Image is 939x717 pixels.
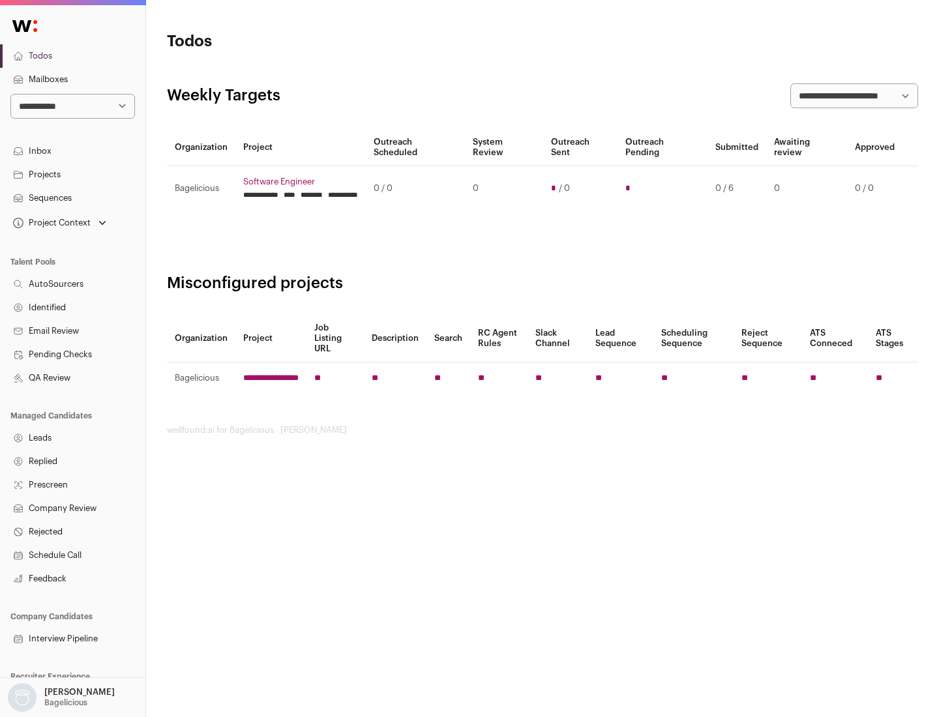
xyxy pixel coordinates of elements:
th: Reject Sequence [734,315,803,362]
td: 0 / 0 [847,166,902,211]
div: Project Context [10,218,91,228]
img: nopic.png [8,683,37,712]
th: Job Listing URL [306,315,364,362]
button: Open dropdown [10,214,109,232]
th: RC Agent Rules [470,315,527,362]
td: 0 / 6 [708,166,766,211]
td: 0 [465,166,543,211]
th: Submitted [708,129,766,166]
th: ATS Conneced [802,315,867,362]
h2: Misconfigured projects [167,273,918,294]
th: Approved [847,129,902,166]
a: Software Engineer [243,177,358,187]
h1: Todos [167,31,417,52]
td: Bagelicious [167,362,235,394]
th: Project [235,315,306,362]
th: Lead Sequence [588,315,653,362]
th: Organization [167,129,235,166]
th: Outreach Scheduled [366,129,465,166]
th: Description [364,315,426,362]
th: Slack Channel [528,315,588,362]
footer: wellfound:ai for Bagelicious - [PERSON_NAME] [167,425,918,435]
th: Search [426,315,470,362]
th: Outreach Sent [543,129,618,166]
button: Open dropdown [5,683,117,712]
h2: Weekly Targets [167,85,280,106]
th: ATS Stages [868,315,918,362]
th: Project [235,129,366,166]
img: Wellfound [5,13,44,39]
th: Organization [167,315,235,362]
span: / 0 [559,183,570,194]
th: Awaiting review [766,129,847,166]
td: Bagelicious [167,166,235,211]
td: 0 / 0 [366,166,465,211]
th: Scheduling Sequence [653,315,734,362]
th: Outreach Pending [618,129,707,166]
p: [PERSON_NAME] [44,687,115,697]
td: 0 [766,166,847,211]
p: Bagelicious [44,697,87,708]
th: System Review [465,129,543,166]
